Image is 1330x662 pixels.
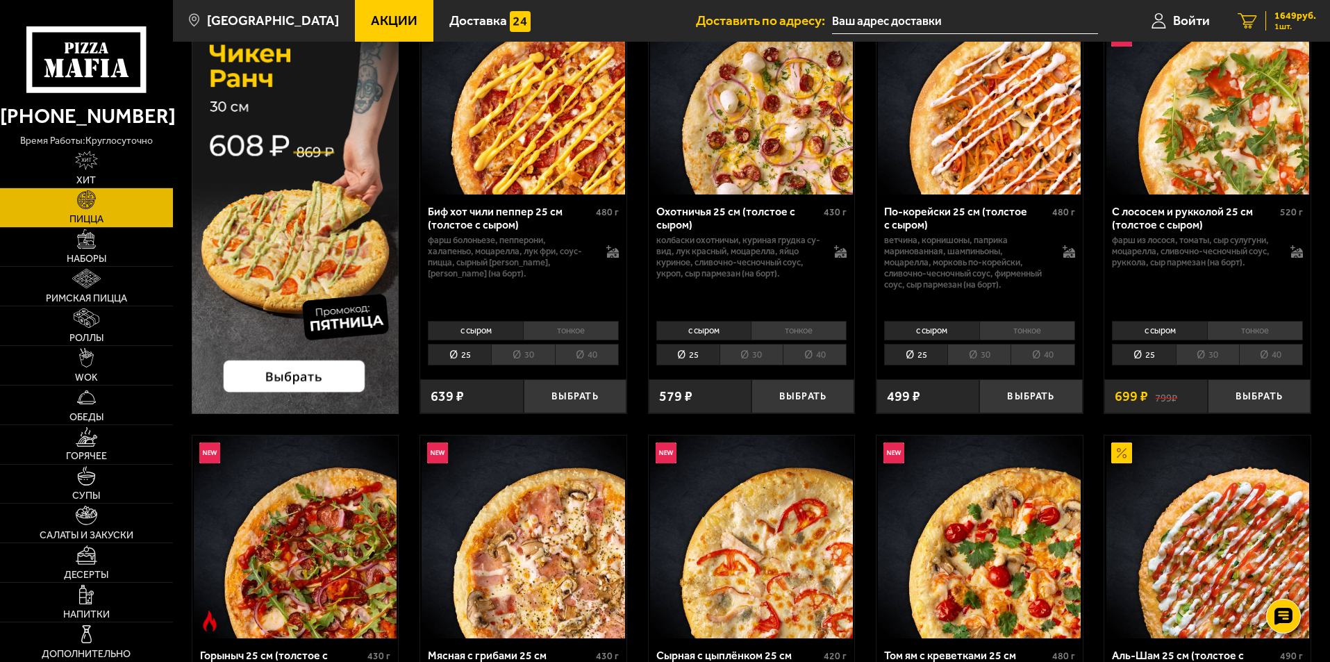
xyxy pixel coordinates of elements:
[751,321,847,340] li: тонкое
[659,390,692,404] span: 579 ₽
[72,491,100,501] span: Супы
[371,14,417,27] span: Акции
[69,333,103,343] span: Роллы
[428,344,491,365] li: 25
[428,205,592,231] div: Биф хот чили пеппер 25 см (толстое с сыром)
[367,650,390,662] span: 430 г
[1112,235,1277,268] p: фарш из лосося, томаты, сыр сулугуни, моцарелла, сливочно-чесночный соус, руккола, сыр пармезан (...
[1173,14,1210,27] span: Войти
[596,650,619,662] span: 430 г
[884,205,1049,231] div: По-корейски 25 см (толстое с сыром)
[1112,321,1207,340] li: с сыром
[1104,436,1311,638] a: АкционныйАль-Шам 25 см (толстое с сыром)
[1115,390,1148,404] span: 699 ₽
[75,373,98,383] span: WOK
[824,650,847,662] span: 420 г
[979,321,1075,340] li: тонкое
[449,14,507,27] span: Доставка
[824,206,847,218] span: 430 г
[1280,650,1303,662] span: 490 г
[876,436,1083,638] a: НовинкаТом ям с креветками 25 см (толстое с сыром)
[656,205,821,231] div: Охотничья 25 см (толстое с сыром)
[751,379,854,413] button: Выбрать
[1280,206,1303,218] span: 520 г
[656,321,751,340] li: с сыром
[64,570,108,580] span: Десерты
[1239,344,1303,365] li: 40
[1112,205,1277,231] div: С лососем и рукколой 25 см (толстое с сыром)
[76,176,96,185] span: Хит
[1106,436,1309,638] img: Аль-Шам 25 см (толстое с сыром)
[883,442,904,463] img: Новинка
[947,344,1011,365] li: 30
[199,611,220,631] img: Острое блюдо
[192,436,399,638] a: НовинкаОстрое блюдоГорыныч 25 см (толстое с сыром)
[431,390,464,404] span: 639 ₽
[1274,22,1316,31] span: 1 шт.
[524,379,626,413] button: Выбрать
[69,413,103,422] span: Обеды
[878,436,1081,638] img: Том ям с креветками 25 см (толстое с сыром)
[510,11,531,32] img: 15daf4d41897b9f0e9f617042186c801.svg
[199,442,220,463] img: Новинка
[67,254,106,264] span: Наборы
[656,442,676,463] img: Новинка
[1052,206,1075,218] span: 480 г
[1111,442,1132,463] img: Акционный
[427,442,448,463] img: Новинка
[650,436,853,638] img: Сырная с цыплёнком 25 см (толстое с сыром)
[1052,650,1075,662] span: 480 г
[1207,321,1303,340] li: тонкое
[491,344,554,365] li: 30
[1112,344,1175,365] li: 25
[649,436,855,638] a: НовинкаСырная с цыплёнком 25 см (толстое с сыром)
[1155,390,1177,404] s: 799 ₽
[1011,344,1074,365] li: 40
[194,436,397,638] img: Горыныч 25 см (толстое с сыром)
[66,452,107,461] span: Горячее
[596,206,619,218] span: 480 г
[696,14,832,27] span: Доставить по адресу:
[69,215,103,224] span: Пицца
[783,344,847,365] li: 40
[1176,344,1239,365] li: 30
[422,436,624,638] img: Мясная с грибами 25 см (толстое с сыром)
[656,344,720,365] li: 25
[884,235,1049,290] p: ветчина, корнишоны, паприка маринованная, шампиньоны, моцарелла, морковь по-корейски, сливочно-че...
[46,294,127,304] span: Римская пицца
[40,531,133,540] span: Салаты и закуски
[887,390,920,404] span: 499 ₽
[207,14,339,27] span: [GEOGRAPHIC_DATA]
[428,321,523,340] li: с сыром
[1274,11,1316,21] span: 1649 руб.
[42,649,131,659] span: Дополнительно
[656,235,821,279] p: колбаски охотничьи, куриная грудка су-вид, лук красный, моцарелла, яйцо куриное, сливочно-чесночн...
[884,344,947,365] li: 25
[63,610,110,620] span: Напитки
[884,321,979,340] li: с сыром
[832,8,1098,34] input: Ваш адрес доставки
[555,344,619,365] li: 40
[420,436,626,638] a: НовинкаМясная с грибами 25 см (толстое с сыром)
[428,235,592,279] p: фарш болоньезе, пепперони, халапеньо, моцарелла, лук фри, соус-пицца, сырный [PERSON_NAME], [PERS...
[1208,379,1311,413] button: Выбрать
[720,344,783,365] li: 30
[979,379,1082,413] button: Выбрать
[523,321,619,340] li: тонкое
